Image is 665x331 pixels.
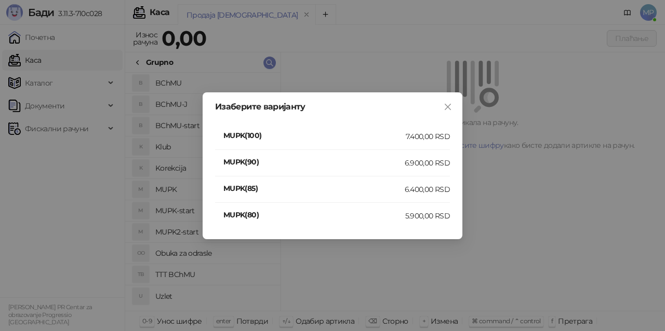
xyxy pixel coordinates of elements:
[215,103,450,111] div: Изаберите варијанту
[405,210,450,222] div: 5.900,00 RSD
[405,157,450,169] div: 6.900,00 RSD
[440,103,456,111] span: Close
[405,184,450,195] div: 6.400,00 RSD
[223,209,405,220] h4: MUPK(80)
[440,99,456,115] button: Close
[223,130,406,141] h4: MUPK(100)
[444,103,452,111] span: close
[223,156,405,168] h4: MUPK(90)
[406,131,450,142] div: 7.400,00 RSD
[223,183,405,194] h4: MUPK(85)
